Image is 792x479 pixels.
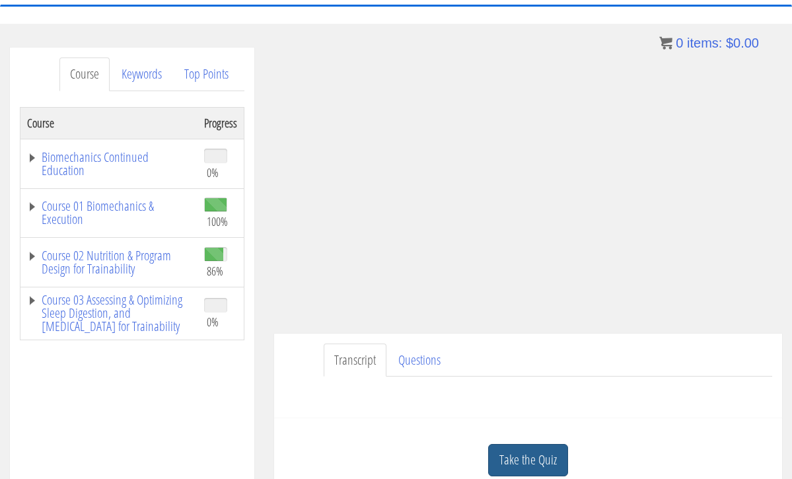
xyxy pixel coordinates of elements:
a: Course 01 Biomechanics & Execution [27,200,191,226]
span: 0% [207,314,219,329]
a: Biomechanics Continued Education [27,151,191,177]
span: $ [726,36,733,50]
a: Course 03 Assessing & Optimizing Sleep Digestion, and [MEDICAL_DATA] for Trainability [27,293,191,333]
a: Take the Quiz [488,444,568,476]
span: 0% [207,165,219,180]
a: Keywords [111,57,172,91]
a: Course [59,57,110,91]
th: Course [20,107,198,139]
a: Course 02 Nutrition & Program Design for Trainability [27,249,191,276]
span: 100% [207,214,228,229]
span: items: [687,36,722,50]
span: 0 [676,36,683,50]
bdi: 0.00 [726,36,759,50]
span: 86% [207,264,223,278]
th: Progress [198,107,244,139]
a: 0 items: $0.00 [659,36,759,50]
img: icon11.png [659,36,672,50]
a: Transcript [324,344,386,377]
a: Top Points [174,57,239,91]
a: Questions [388,344,451,377]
